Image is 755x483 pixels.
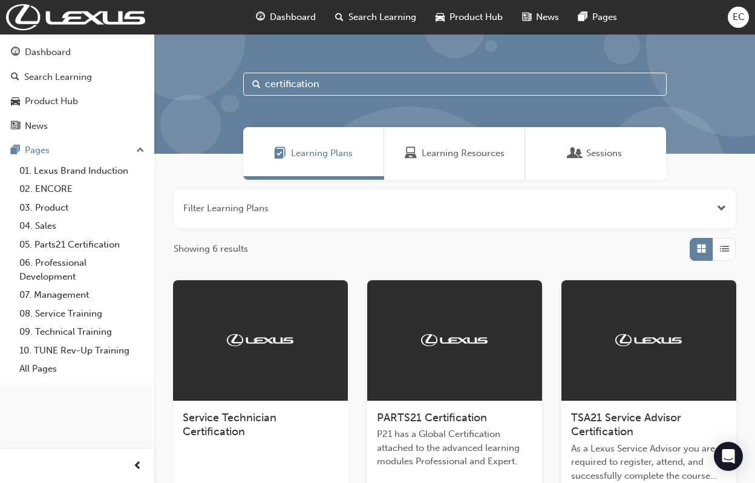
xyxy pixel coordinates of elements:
span: Search Learning [348,10,416,24]
img: Trak [6,4,145,30]
a: 09. Technical Training [15,323,149,341]
a: 02. ENCORE [15,180,149,199]
span: EC [733,10,745,24]
span: search-icon [335,10,344,25]
span: Service Technician Certification [183,411,276,439]
span: Learning Plans [274,146,286,160]
span: Product Hub [449,10,503,24]
span: P21 has a Global Certification attached to the advanced learning modules Professional and Expert. [377,427,532,468]
span: car-icon [11,96,20,107]
span: pages-icon [11,145,20,156]
span: guage-icon [256,10,265,25]
img: Trak [615,334,682,346]
span: Learning Plans [291,146,353,160]
span: news-icon [522,10,531,25]
img: Trak [227,334,293,346]
button: Pages [5,139,149,162]
span: prev-icon [133,459,142,474]
a: search-iconSearch Learning [325,5,426,30]
a: Learning ResourcesLearning Resources [384,127,525,180]
div: News [25,119,48,133]
a: 06. Professional Development [15,254,149,286]
a: pages-iconPages [569,5,627,30]
a: news-iconNews [512,5,569,30]
a: 04. Sales [15,217,149,235]
span: Learning Resources [405,146,417,160]
a: All Pages [15,360,149,378]
span: up-icon [136,143,145,159]
span: Learning Resources [422,146,505,160]
span: pages-icon [578,10,587,25]
span: News [536,10,559,24]
a: 10. TUNE Rev-Up Training [15,341,149,360]
span: Sessions [586,146,622,160]
a: Learning PlansLearning Plans [243,127,384,180]
span: guage-icon [11,47,20,58]
a: 07. Management [15,286,149,304]
span: Showing 6 results [174,242,248,256]
span: As a Lexus Service Advisor you are required to register, attend, and successfully complete the co... [571,442,727,483]
div: Pages [25,143,50,157]
a: 08. Service Training [15,304,149,323]
a: Product Hub [5,90,149,113]
button: DashboardSearch LearningProduct HubNews [5,39,149,139]
a: News [5,115,149,137]
span: search-icon [11,72,19,83]
span: Pages [592,10,617,24]
a: Dashboard [5,41,149,64]
span: List [720,242,729,256]
div: Search Learning [24,70,92,84]
a: Search Learning [5,66,149,88]
button: Open the filter [717,202,726,215]
div: Open Intercom Messenger [714,442,743,471]
div: Product Hub [25,94,78,108]
span: car-icon [436,10,445,25]
a: guage-iconDashboard [246,5,325,30]
span: Search [252,77,261,91]
a: 03. Product [15,199,149,217]
span: news-icon [11,121,20,132]
button: EC [728,7,749,28]
img: Trak [421,334,488,346]
div: Dashboard [25,45,71,59]
span: Dashboard [270,10,316,24]
span: TSA21 Service Advisor Certification [571,411,681,439]
span: PARTS21 Certification [377,411,487,424]
a: 01. Lexus Brand Induction [15,162,149,180]
a: SessionsSessions [525,127,666,180]
span: Sessions [569,146,581,160]
span: Grid [697,242,706,256]
a: 05. Parts21 Certification [15,235,149,254]
a: car-iconProduct Hub [426,5,512,30]
input: Search... [243,73,667,96]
